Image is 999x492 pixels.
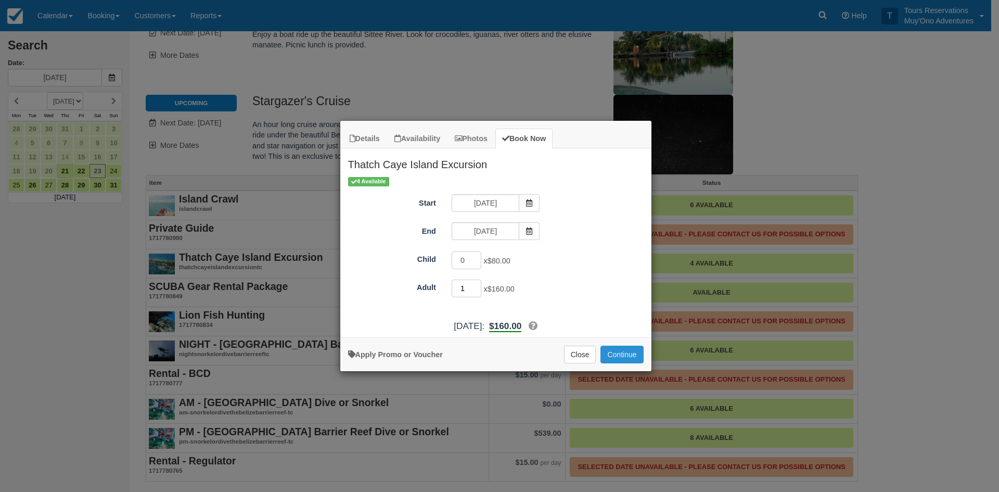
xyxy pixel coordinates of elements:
[483,285,514,294] span: x
[348,350,443,359] a: Apply Voucher
[340,250,444,265] label: Child
[448,129,494,149] a: Photos
[488,285,515,294] span: $160.00
[388,129,447,149] a: Availability
[343,129,387,149] a: Details
[340,148,651,175] h2: Thatch Caye Island Excursion
[564,346,596,363] button: Close
[495,129,553,149] a: Book Now
[340,279,444,293] label: Adult
[340,148,651,332] div: Item Modal
[600,346,643,363] button: Add to Booking
[340,222,444,237] label: End
[483,257,510,266] span: x
[452,280,482,297] input: Adult
[340,194,444,209] label: Start
[452,251,482,269] input: Child
[348,177,389,186] span: 4 Available
[340,320,651,333] div: [DATE]:
[489,321,521,331] span: $160.00
[488,257,510,266] span: $80.00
